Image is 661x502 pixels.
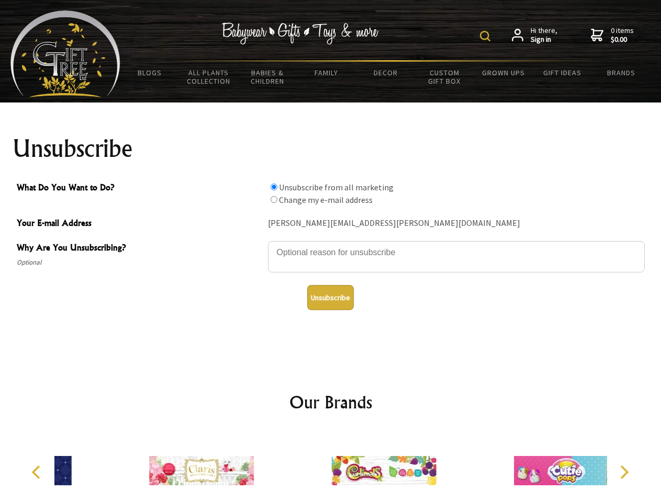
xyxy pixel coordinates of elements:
h2: Our Brands [21,390,641,415]
a: All Plants Collection [180,62,239,92]
span: Hi there, [531,26,557,44]
img: Babywear - Gifts - Toys & more [222,22,379,44]
a: Gift Ideas [533,62,592,84]
a: Grown Ups [474,62,533,84]
span: 0 items [611,26,634,44]
a: Babies & Children [238,62,297,92]
strong: $0.00 [611,35,634,44]
textarea: Why Are You Unsubscribing? [268,241,645,272]
span: What Do You Want to Do? [17,181,263,196]
img: product search [480,31,490,41]
img: Babyware - Gifts - Toys and more... [10,10,120,97]
a: BLOGS [120,62,180,84]
input: What Do You Want to Do? [271,184,277,190]
span: Optional [17,256,263,269]
label: Change my e-mail address [279,195,373,205]
a: 0 items$0.00 [591,26,634,44]
a: Custom Gift Box [415,62,474,92]
h1: Unsubscribe [13,136,649,161]
button: Unsubscribe [307,285,354,310]
a: Brands [592,62,651,84]
a: Decor [356,62,415,84]
span: Why Are You Unsubscribing? [17,241,263,256]
button: Previous [26,461,49,484]
a: Family [297,62,356,84]
strong: Sign in [531,35,557,44]
a: Hi there,Sign in [512,26,557,44]
span: Your E-mail Address [17,216,263,232]
label: Unsubscribe from all marketing [279,182,394,192]
button: Next [612,461,635,484]
div: [PERSON_NAME][EMAIL_ADDRESS][PERSON_NAME][DOMAIN_NAME] [268,215,645,232]
input: What Do You Want to Do? [271,196,277,203]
